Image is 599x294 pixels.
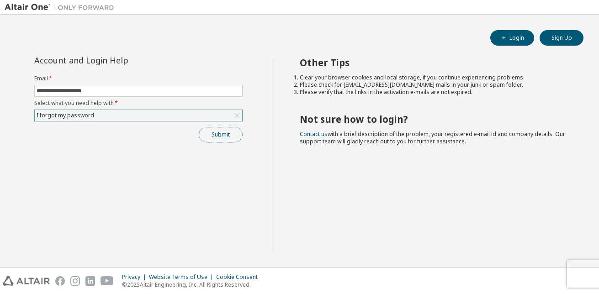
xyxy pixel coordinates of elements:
p: © 2025 Altair Engineering, Inc. All Rights Reserved. [122,281,263,289]
h2: Not sure how to login? [300,113,567,125]
div: I forgot my password [35,110,95,121]
button: Sign Up [540,30,583,46]
h2: Other Tips [300,57,567,68]
li: Please check for [EMAIL_ADDRESS][DOMAIN_NAME] mails in your junk or spam folder. [300,81,567,89]
img: youtube.svg [101,276,114,286]
a: Contact us [300,130,328,138]
div: Account and Login Help [34,57,201,64]
span: with a brief description of the problem, your registered e-mail id and company details. Our suppo... [300,130,565,145]
div: I forgot my password [35,110,242,121]
li: Please verify that the links in the activation e-mails are not expired. [300,89,567,96]
div: Website Terms of Use [149,273,216,281]
img: facebook.svg [55,276,65,286]
img: Altair One [5,3,119,12]
label: Select what you need help with [34,100,243,107]
label: Email [34,75,243,82]
div: Privacy [122,273,149,281]
img: altair_logo.svg [3,276,50,286]
img: linkedin.svg [85,276,95,286]
li: Clear your browser cookies and local storage, if you continue experiencing problems. [300,74,567,81]
div: Cookie Consent [216,273,263,281]
button: Login [490,30,534,46]
button: Submit [199,127,243,142]
img: instagram.svg [70,276,80,286]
